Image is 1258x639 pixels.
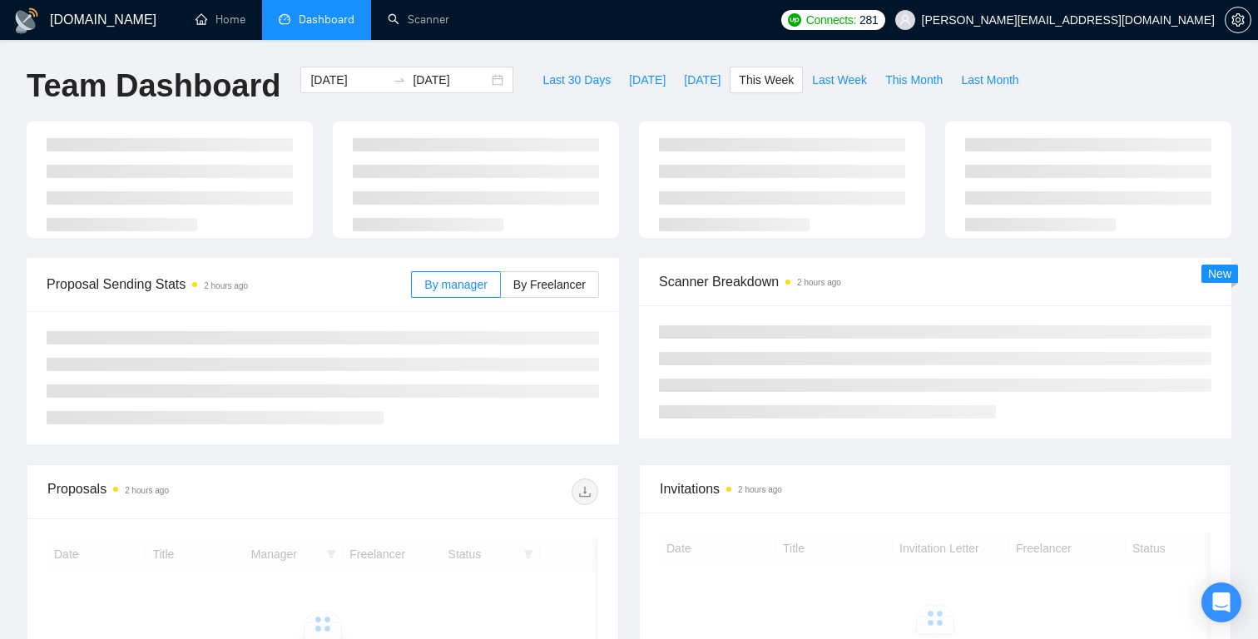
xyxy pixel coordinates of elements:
[797,278,841,287] time: 2 hours ago
[47,478,323,505] div: Proposals
[542,71,611,89] span: Last 30 Days
[730,67,803,93] button: This Week
[961,71,1018,89] span: Last Month
[310,71,386,89] input: Start date
[125,486,169,495] time: 2 hours ago
[788,13,801,27] img: upwork-logo.png
[738,485,782,494] time: 2 hours ago
[806,11,856,29] span: Connects:
[660,478,1211,499] span: Invitations
[424,278,487,291] span: By manager
[952,67,1028,93] button: Last Month
[629,71,666,89] span: [DATE]
[1208,267,1231,280] span: New
[899,14,911,26] span: user
[27,67,280,106] h1: Team Dashboard
[885,71,943,89] span: This Month
[204,281,248,290] time: 2 hours ago
[812,71,867,89] span: Last Week
[196,12,245,27] a: homeHome
[299,12,354,27] span: Dashboard
[1201,582,1241,622] div: Open Intercom Messenger
[684,71,721,89] span: [DATE]
[388,12,449,27] a: searchScanner
[393,73,406,87] span: to
[876,67,952,93] button: This Month
[620,67,675,93] button: [DATE]
[279,13,290,25] span: dashboard
[47,274,411,295] span: Proposal Sending Stats
[413,71,488,89] input: End date
[675,67,730,93] button: [DATE]
[803,67,876,93] button: Last Week
[659,271,1211,292] span: Scanner Breakdown
[13,7,40,34] img: logo
[533,67,620,93] button: Last 30 Days
[1226,13,1251,27] span: setting
[513,278,586,291] span: By Freelancer
[393,73,406,87] span: swap-right
[739,71,794,89] span: This Week
[1225,13,1251,27] a: setting
[1225,7,1251,33] button: setting
[859,11,878,29] span: 281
